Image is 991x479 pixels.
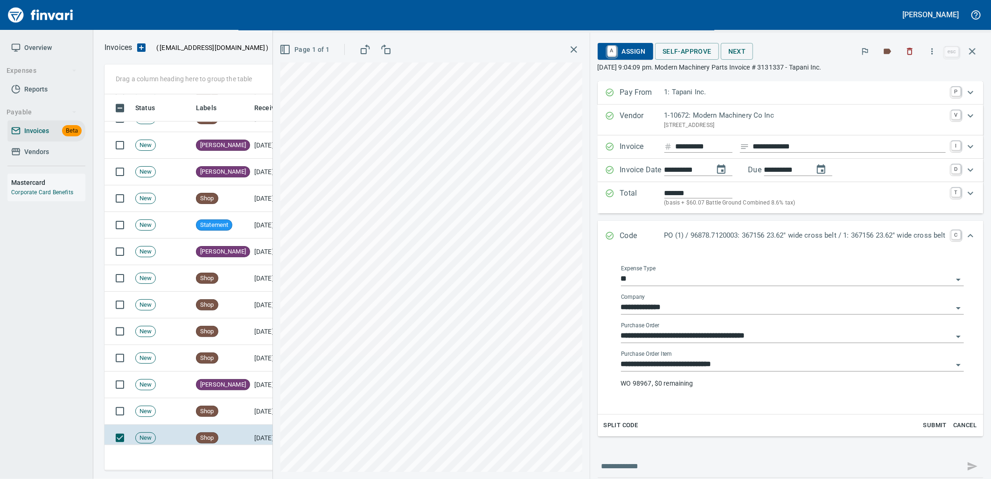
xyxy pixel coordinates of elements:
[6,4,76,26] img: Finvari
[196,274,218,283] span: Shop
[951,110,961,120] a: V
[721,43,754,60] button: Next
[922,41,942,62] button: More
[7,106,77,118] span: Payable
[254,102,282,113] span: Received
[24,146,49,158] span: Vendors
[664,230,946,241] p: PO (1) / 96878.7120003: 367156 23.62" wide cross belt / 1: 367156 23.62" wide cross belt
[951,230,961,239] a: C
[136,380,155,389] span: New
[951,141,961,150] a: I
[254,102,294,113] span: Received
[196,168,250,176] span: [PERSON_NAME]
[196,327,218,336] span: Shop
[598,81,984,105] div: Expand
[11,189,73,196] a: Corporate Card Benefits
[598,135,984,159] div: Expand
[952,302,965,315] button: Open
[952,330,965,343] button: Open
[605,43,646,59] span: Assign
[7,79,85,100] a: Reports
[281,44,329,56] span: Page 1 of 1
[136,274,155,283] span: New
[877,41,898,62] button: Labels
[951,87,961,96] a: P
[903,10,959,20] h5: [PERSON_NAME]
[11,177,85,188] h6: Mastercard
[196,102,229,113] span: Labels
[620,164,664,176] p: Invoice Date
[607,46,616,56] a: A
[135,102,155,113] span: Status
[251,212,302,239] td: [DATE]
[621,266,656,272] label: Expense Type
[621,323,660,329] label: Purchase Order
[24,84,48,95] span: Reports
[196,141,250,150] span: [PERSON_NAME]
[951,188,961,197] a: T
[601,418,641,433] button: Split Code
[598,105,984,135] div: Expand
[748,164,793,176] p: Due
[952,273,965,286] button: Open
[952,359,965,372] button: Open
[3,104,81,121] button: Payable
[7,65,77,77] span: Expenses
[136,221,155,230] span: New
[620,87,664,99] p: Pay From
[251,265,302,292] td: [DATE]
[7,120,85,141] a: InvoicesBeta
[664,141,672,152] svg: Invoice number
[740,142,749,151] svg: Invoice description
[952,420,977,431] span: Cancel
[598,221,984,252] div: Expand
[136,194,155,203] span: New
[251,132,302,159] td: [DATE]
[664,198,946,208] p: (basis + $60.07 Battle Ground Combined 8.6% tax)
[710,158,733,181] button: change date
[664,87,946,98] p: 1: Tapani Inc.
[950,418,980,433] button: Cancel
[105,42,132,53] p: Invoices
[920,418,950,433] button: Submit
[598,43,653,60] button: AAssign
[132,42,151,53] button: Upload an Invoice
[196,407,218,416] span: Shop
[251,372,302,398] td: [DATE]
[159,43,266,52] span: [EMAIL_ADDRESS][DOMAIN_NAME]
[251,185,302,212] td: [DATE]
[196,434,218,443] span: Shop
[620,188,664,208] p: Total
[3,62,81,79] button: Expenses
[620,110,664,130] p: Vendor
[945,47,959,57] a: esc
[251,345,302,372] td: [DATE]
[136,327,155,336] span: New
[196,194,218,203] span: Shop
[598,63,984,72] p: [DATE] 9:04:09 pm. Modern Machinery Parts Invoice # 3131337 - Tapani Inc.
[251,239,302,265] td: [DATE]
[251,425,302,451] td: [DATE]
[620,230,664,242] p: Code
[655,43,719,60] button: Self-Approve
[900,7,961,22] button: [PERSON_NAME]
[942,40,984,63] span: Close invoice
[598,182,984,213] div: Expand
[136,168,155,176] span: New
[251,159,302,185] td: [DATE]
[855,41,875,62] button: Flag
[728,46,746,57] span: Next
[196,221,232,230] span: Statement
[961,455,984,478] span: This records your message into the invoice and notifies anyone mentioned
[136,434,155,443] span: New
[621,295,645,300] label: Company
[922,420,948,431] span: Submit
[24,42,52,54] span: Overview
[663,46,712,57] span: Self-Approve
[7,37,85,58] a: Overview
[664,110,946,121] p: 1-10672: Modern Machinery Co Inc
[196,380,250,389] span: [PERSON_NAME]
[151,43,269,52] p: ( )
[621,352,672,357] label: Purchase Order Item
